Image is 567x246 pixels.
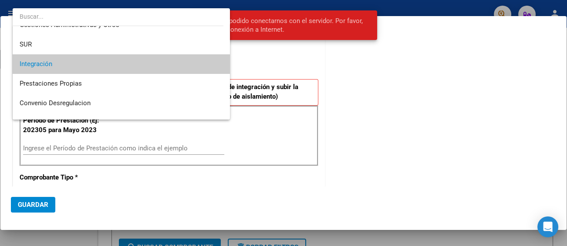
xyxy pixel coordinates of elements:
span: Convenio Desregulacion [20,99,91,107]
span: Capita [20,119,38,126]
span: SUR [20,40,32,48]
div: Open Intercom Messenger [537,216,558,237]
span: Prestaciones Propias [20,80,82,87]
span: Integración [20,60,52,68]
